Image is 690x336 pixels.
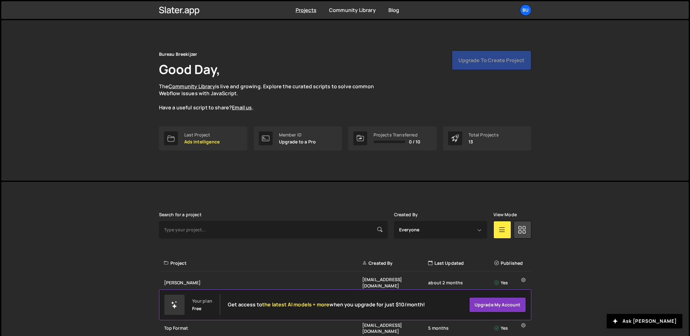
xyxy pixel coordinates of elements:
p: 13 [469,139,499,144]
div: [EMAIL_ADDRESS][DOMAIN_NAME] [362,276,428,289]
p: Upgrade to a Pro [279,139,316,144]
span: the latest AI models + more [262,301,329,308]
p: Ads Intelligence [184,139,220,144]
div: 5 months [428,325,494,331]
div: Top Format [164,325,362,331]
div: about 2 months [428,280,494,286]
a: Upgrade my account [469,297,526,312]
h1: Good Day, [159,61,220,78]
div: [PERSON_NAME] [164,280,362,286]
p: The is live and growing. Explore the curated scripts to solve common Webflow issues with JavaScri... [159,83,386,111]
a: Community Library [168,83,215,90]
a: [PERSON_NAME] [EMAIL_ADDRESS][DOMAIN_NAME] about 2 months Yes [159,271,531,294]
div: Yes [494,280,528,286]
button: Ask [PERSON_NAME] [607,314,682,328]
div: Free [192,306,202,311]
div: Member ID [279,132,316,137]
div: Published [494,260,528,266]
div: Total Projects [469,132,499,137]
div: Last Project [184,132,220,137]
div: Created By [362,260,428,266]
div: Project [164,260,362,266]
a: Email us [232,104,252,111]
a: Last Project Ads Intelligence [159,126,247,150]
label: View Mode [493,212,517,217]
div: [EMAIL_ADDRESS][DOMAIN_NAME] [362,322,428,334]
h2: Get access to when you upgrade for just $10/month! [228,302,425,308]
a: Blog [388,7,399,14]
div: Your plan [192,298,212,304]
span: 0 / 10 [409,139,421,144]
a: Projects [296,7,316,14]
input: Type your project... [159,221,388,239]
label: Search for a project [159,212,202,217]
div: Yes [494,325,528,331]
div: Last Updated [428,260,494,266]
div: Bureau Breekijzer [159,50,198,58]
label: Created By [394,212,418,217]
a: Bu [520,4,531,16]
a: Community Library [329,7,376,14]
div: Projects Transferred [374,132,421,137]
